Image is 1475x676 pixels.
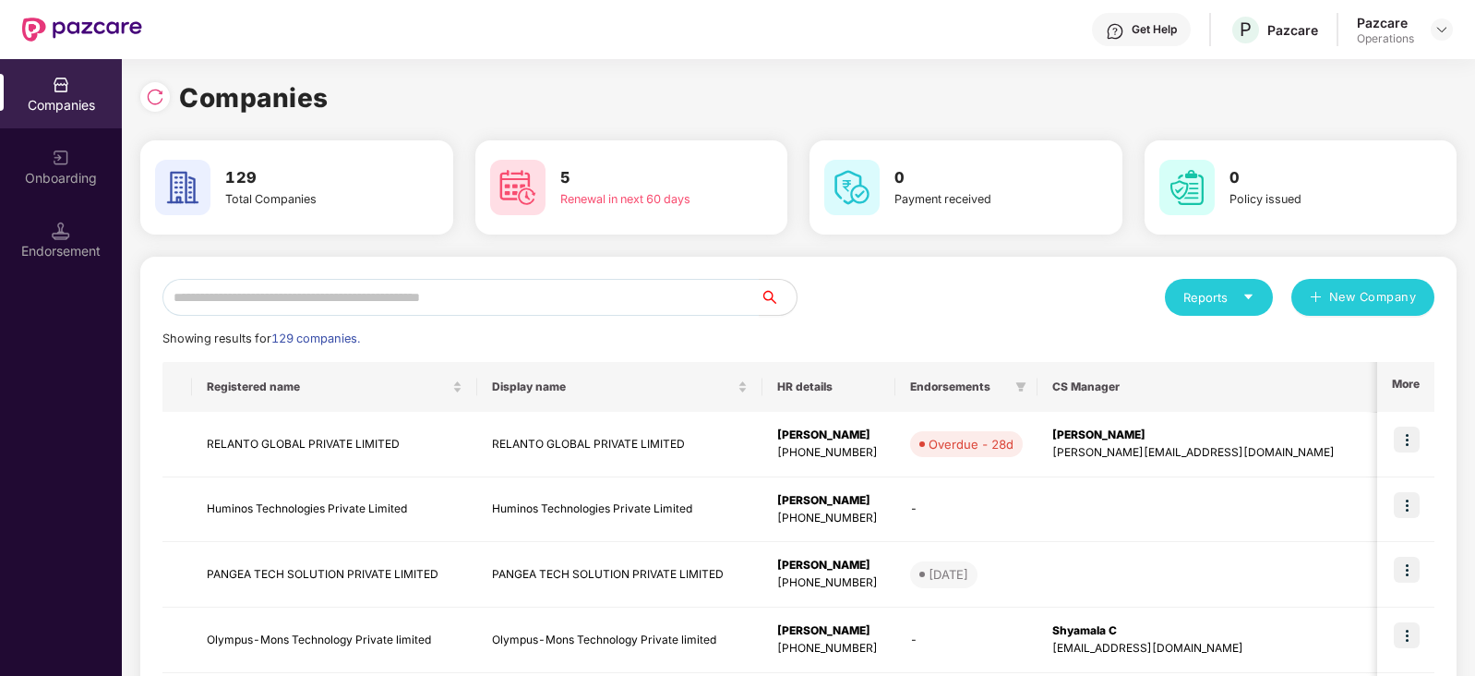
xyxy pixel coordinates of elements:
[192,362,477,412] th: Registered name
[1434,22,1449,37] img: svg+xml;base64,PHN2ZyBpZD0iRHJvcGRvd24tMzJ4MzIiIHhtbG5zPSJodHRwOi8vd3d3LnczLm9yZy8yMDAwL3N2ZyIgd2...
[52,76,70,94] img: svg+xml;base64,PHN2ZyBpZD0iQ29tcGFuaWVzIiB4bWxucz0iaHR0cDovL3d3dy53My5vcmcvMjAwMC9zdmciIHdpZHRoPS...
[895,477,1037,543] td: -
[1015,381,1026,392] span: filter
[192,477,477,543] td: Huminos Technologies Private Limited
[1242,291,1254,303] span: caret-down
[1291,279,1434,316] button: plusNew Company
[1240,18,1252,41] span: P
[1052,427,1426,444] div: [PERSON_NAME]
[777,492,881,510] div: [PERSON_NAME]
[1132,22,1177,37] div: Get Help
[271,332,360,345] span: 129 companies.
[490,160,546,215] img: svg+xml;base64,PHN2ZyB4bWxucz0iaHR0cDovL3d3dy53My5vcmcvMjAwMC9zdmciIHdpZHRoPSI2MCIgaGVpZ2h0PSI2MC...
[777,574,881,592] div: [PHONE_NUMBER]
[1267,21,1318,39] div: Pazcare
[477,477,762,543] td: Huminos Technologies Private Limited
[1052,622,1426,640] div: Shyamala C
[910,380,1008,394] span: Endorsements
[895,608,1037,673] td: -
[52,222,70,240] img: svg+xml;base64,PHN2ZyB3aWR0aD0iMTQuNSIgaGVpZ2h0PSIxNC41IiB2aWV3Qm94PSIwIDAgMTYgMTYiIGZpbGw9Im5vbm...
[477,608,762,673] td: Olympus-Mons Technology Private limited
[1012,376,1030,398] span: filter
[1106,22,1124,41] img: svg+xml;base64,PHN2ZyBpZD0iSGVscC0zMngzMiIgeG1sbnM9Imh0dHA6Ly93d3cudzMub3JnLzIwMDAvc3ZnIiB3aWR0aD...
[1394,492,1420,518] img: icon
[777,427,881,444] div: [PERSON_NAME]
[477,542,762,608] td: PANGEA TECH SOLUTION PRIVATE LIMITED
[777,510,881,527] div: [PHONE_NUMBER]
[1310,291,1322,306] span: plus
[192,412,477,477] td: RELANTO GLOBAL PRIVATE LIMITED
[777,557,881,574] div: [PERSON_NAME]
[560,190,719,209] div: Renewal in next 60 days
[1394,557,1420,583] img: icon
[492,380,734,394] span: Display name
[824,160,880,215] img: svg+xml;base64,PHN2ZyB4bWxucz0iaHR0cDovL3d3dy53My5vcmcvMjAwMC9zdmciIHdpZHRoPSI2MCIgaGVpZ2h0PSI2MC...
[759,279,797,316] button: search
[1357,31,1414,46] div: Operations
[477,362,762,412] th: Display name
[225,166,384,190] h3: 129
[1394,622,1420,648] img: icon
[225,190,384,209] div: Total Companies
[1052,640,1426,658] div: [EMAIL_ADDRESS][DOMAIN_NAME]
[146,88,164,106] img: svg+xml;base64,PHN2ZyBpZD0iUmVsb2FkLTMyeDMyIiB4bWxucz0iaHR0cDovL3d3dy53My5vcmcvMjAwMC9zdmciIHdpZH...
[1052,380,1411,394] span: CS Manager
[477,412,762,477] td: RELANTO GLOBAL PRIVATE LIMITED
[1377,362,1434,412] th: More
[894,166,1053,190] h3: 0
[1329,288,1417,307] span: New Company
[1159,160,1215,215] img: svg+xml;base64,PHN2ZyB4bWxucz0iaHR0cDovL3d3dy53My5vcmcvMjAwMC9zdmciIHdpZHRoPSI2MCIgaGVpZ2h0PSI2MC...
[560,166,719,190] h3: 5
[1229,166,1388,190] h3: 0
[1052,444,1426,462] div: [PERSON_NAME][EMAIL_ADDRESS][DOMAIN_NAME]
[52,149,70,167] img: svg+xml;base64,PHN2ZyB3aWR0aD0iMjAiIGhlaWdodD0iMjAiIHZpZXdCb3g9IjAgMCAyMCAyMCIgZmlsbD0ibm9uZSIgeG...
[179,78,329,118] h1: Companies
[22,18,142,42] img: New Pazcare Logo
[207,380,449,394] span: Registered name
[1394,427,1420,453] img: icon
[777,640,881,658] div: [PHONE_NUMBER]
[192,542,477,608] td: PANGEA TECH SOLUTION PRIVATE LIMITED
[894,190,1053,209] div: Payment received
[192,608,477,673] td: Olympus-Mons Technology Private limited
[929,565,968,584] div: [DATE]
[759,290,797,305] span: search
[929,435,1013,453] div: Overdue - 28d
[1357,14,1414,31] div: Pazcare
[762,362,895,412] th: HR details
[1229,190,1388,209] div: Policy issued
[1183,288,1254,307] div: Reports
[155,160,210,215] img: svg+xml;base64,PHN2ZyB4bWxucz0iaHR0cDovL3d3dy53My5vcmcvMjAwMC9zdmciIHdpZHRoPSI2MCIgaGVpZ2h0PSI2MC...
[777,444,881,462] div: [PHONE_NUMBER]
[162,332,360,345] span: Showing results for
[777,622,881,640] div: [PERSON_NAME]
